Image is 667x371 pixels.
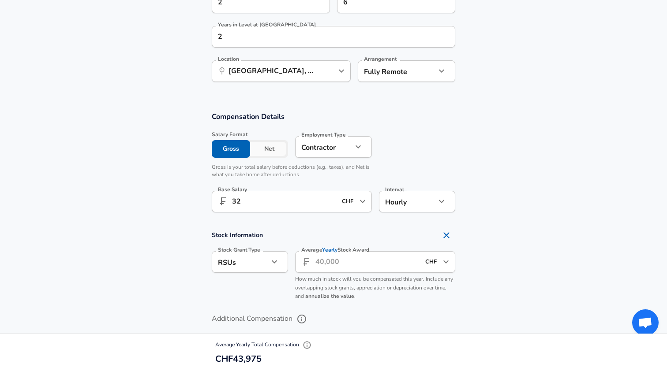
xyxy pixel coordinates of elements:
div: RSUs [212,251,269,273]
label: Interval [385,187,404,192]
label: Employment Type [301,132,346,137]
b: annualize the value [305,293,354,300]
div: Fully Remote [358,60,423,82]
div: Contractor [295,136,352,158]
button: Remove Section [438,226,455,244]
span: How much in stock will you be compensated this year. Include any overlapping stock grants, apprec... [295,275,453,300]
span: Bonus [260,332,277,349]
button: Open [440,256,452,268]
span: Average Yearly Total Compensation [215,341,314,349]
span: Stock [212,332,229,349]
label: Additional Compensation [212,312,455,326]
label: Stock Grant Type [218,247,260,252]
label: Bonus [260,332,293,349]
span: 43,975 [233,353,262,365]
label: Stock [212,332,244,349]
label: Years in Level at [GEOGRAPHIC_DATA] [218,22,316,27]
label: Average Stock Award [301,247,370,252]
label: Arrangement [364,56,397,62]
span: CHF [215,353,233,365]
span: Yearly [322,246,338,253]
label: Location [218,56,239,62]
input: 40,000 [315,251,420,273]
button: help [294,312,309,326]
input: USD [339,195,357,208]
span: Salary Format [212,131,288,138]
h3: Compensation Details [212,111,455,122]
button: Open [335,65,348,77]
button: Gross [212,140,250,158]
button: Explain Total Compensation [300,339,314,352]
h4: Stock Information [212,226,455,244]
a: Open chat [632,309,659,336]
button: Net [250,140,289,158]
input: USD [423,255,440,269]
input: 1 [212,26,436,48]
input: 100,000 [232,191,337,212]
button: Open [356,195,369,208]
div: Hourly [379,191,436,212]
p: Gross is your total salary before deductions (e.g., taxes), and Net is what you take home after d... [212,163,372,178]
label: Base Salary [218,187,247,192]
